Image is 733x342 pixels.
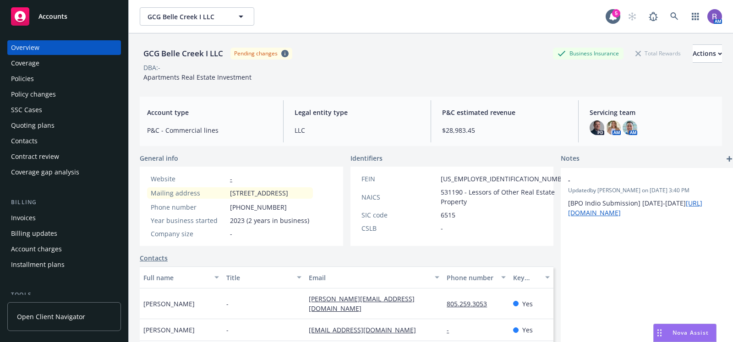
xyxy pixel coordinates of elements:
[11,134,38,148] div: Contacts
[7,103,121,117] a: SSC Cases
[568,186,728,195] span: Updated by [PERSON_NAME] on [DATE] 3:40 PM
[11,257,65,272] div: Installment plans
[11,165,79,179] div: Coverage gap analysis
[361,174,437,184] div: FEIN
[226,325,229,335] span: -
[226,299,229,309] span: -
[230,216,309,225] span: 2023 (2 years in business)
[11,40,39,55] div: Overview
[707,9,722,24] img: photo
[361,192,437,202] div: NAICS
[230,229,232,239] span: -
[441,223,443,233] span: -
[140,266,223,288] button: Full name
[143,325,195,335] span: [PERSON_NAME]
[11,56,39,71] div: Coverage
[623,7,641,26] a: Start snowing
[230,174,232,183] a: -
[441,187,572,206] span: 531190 - Lessors of Other Real Estate Property
[11,149,59,164] div: Contract review
[447,326,456,334] a: -
[151,188,226,198] div: Mailing address
[309,273,429,282] div: Email
[7,226,121,241] a: Billing updates
[223,266,306,288] button: Title
[309,294,415,313] a: [PERSON_NAME][EMAIL_ADDRESS][DOMAIN_NAME]
[7,290,121,299] div: Tools
[140,253,168,263] a: Contacts
[7,4,121,29] a: Accounts
[7,118,121,133] a: Quoting plans
[11,71,34,86] div: Policies
[143,273,209,282] div: Full name
[568,175,704,185] span: -
[7,149,121,164] a: Contract review
[151,229,226,239] div: Company size
[230,188,288,198] span: [STREET_ADDRESS]
[693,45,722,62] div: Actions
[631,48,685,59] div: Total Rewards
[11,211,36,225] div: Invoices
[509,266,553,288] button: Key contact
[350,153,383,163] span: Identifiers
[309,326,423,334] a: [EMAIL_ADDRESS][DOMAIN_NAME]
[673,329,709,337] span: Nova Assist
[693,44,722,63] button: Actions
[148,12,227,22] span: GCG Belle Creek I LLC
[11,242,62,256] div: Account charges
[522,299,533,309] span: Yes
[606,120,621,135] img: photo
[447,273,495,282] div: Phone number
[17,312,85,321] span: Open Client Navigator
[295,125,420,135] span: LLC
[226,273,292,282] div: Title
[295,108,420,117] span: Legal entity type
[553,48,624,59] div: Business Insurance
[513,273,540,282] div: Key contact
[561,153,580,164] span: Notes
[143,73,252,81] span: Apartments Real Estate Investment
[441,174,572,184] span: [US_EMPLOYER_IDENTIFICATION_NUMBER]
[140,7,254,26] button: GCG Belle Creek I LLC
[623,120,637,135] img: photo
[305,266,443,288] button: Email
[447,299,494,308] a: 805.259.3053
[612,9,620,17] div: 5
[361,210,437,220] div: SIC code
[361,223,437,233] div: CSLB
[590,120,604,135] img: photo
[147,108,272,117] span: Account type
[7,257,121,272] a: Installment plans
[11,87,56,102] div: Policy changes
[7,198,121,207] div: Billing
[234,49,278,57] div: Pending changes
[151,202,226,212] div: Phone number
[11,118,55,133] div: Quoting plans
[7,134,121,148] a: Contacts
[441,210,455,220] span: 6515
[151,174,226,184] div: Website
[143,63,160,72] div: DBA: -
[11,103,42,117] div: SSC Cases
[140,48,227,60] div: GCG Belle Creek I LLC
[151,216,226,225] div: Year business started
[654,324,665,342] div: Drag to move
[522,325,533,335] span: Yes
[644,7,662,26] a: Report a Bug
[7,211,121,225] a: Invoices
[230,202,287,212] span: [PHONE_NUMBER]
[442,108,567,117] span: P&C estimated revenue
[442,125,567,135] span: $28,983.45
[568,198,728,217] p: [BPO Indio Submission] [DATE]-[DATE]
[665,7,684,26] a: Search
[11,226,57,241] div: Billing updates
[7,71,121,86] a: Policies
[443,266,509,288] button: Phone number
[7,40,121,55] a: Overview
[7,165,121,179] a: Coverage gap analysis
[140,153,178,163] span: General info
[143,299,195,309] span: [PERSON_NAME]
[38,13,67,20] span: Accounts
[7,56,121,71] a: Coverage
[7,87,121,102] a: Policy changes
